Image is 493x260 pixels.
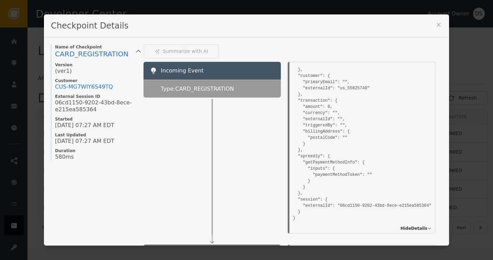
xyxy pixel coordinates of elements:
[293,46,431,221] pre: { "device": { "ip": "" }, "customer": { "primaryEmail": "", "externalId": "us_55825740" }, "trans...
[55,50,128,58] span: CARD_REGISTRATION
[55,132,137,138] span: Last Updated
[55,94,137,99] span: External Session ID
[55,62,137,68] span: Version
[55,78,137,83] span: Customer
[55,83,113,90] div: CUS- MG7WIY6S49TQ
[55,148,137,154] span: Duration
[55,122,114,129] span: [DATE] 07:27 AM EDT
[55,44,137,50] span: Name of Checkpoint
[55,50,137,59] a: CARD_REGISTRATION
[55,138,114,145] span: [DATE] 07:27 AM EDT
[55,83,113,90] a: CUS-MG7WIY6S49TQ
[44,14,449,37] div: Checkpoint Details
[55,116,137,122] span: Started
[161,67,204,74] span: Incoming Event
[55,154,73,160] span: 580ms
[161,85,234,93] span: Type: CARD_REGISTRATION
[400,225,427,231] span: Hide Details
[55,99,137,113] span: 06cd1150-9202-43bd-8ece-e215ea585364
[55,68,72,75] span: (ver 1 )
